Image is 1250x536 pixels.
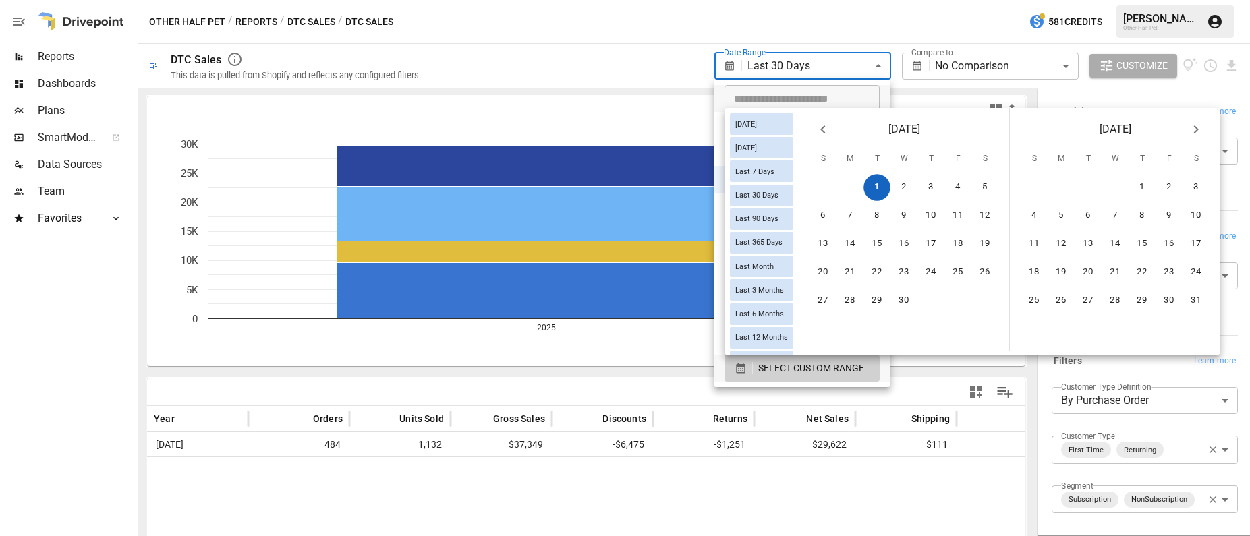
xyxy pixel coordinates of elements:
li: Last 30 Days [714,166,890,193]
button: 21 [1102,259,1129,286]
button: 15 [863,231,890,258]
span: SELECT CUSTOM RANGE [758,360,864,377]
button: 23 [890,259,917,286]
span: Monday [1049,146,1073,173]
div: Last 30 Days [730,185,793,206]
button: 20 [1075,259,1102,286]
span: Tuesday [1076,146,1100,173]
button: 5 [971,174,998,201]
button: 19 [1048,259,1075,286]
button: 8 [1129,202,1156,229]
button: SELECT CUSTOM RANGE [725,355,880,382]
span: Last 6 Months [730,309,789,318]
button: 19 [971,231,998,258]
button: 2 [890,174,917,201]
button: 22 [863,259,890,286]
span: Friday [946,146,970,173]
div: Last 365 Days [730,232,793,254]
span: Thursday [919,146,943,173]
button: 1 [863,174,890,201]
li: Last 6 Months [714,220,890,247]
span: [DATE] [730,120,762,129]
span: Saturday [973,146,997,173]
div: Last 12 Months [730,327,793,349]
span: Last 365 Days [730,238,788,247]
div: Last 6 Months [730,303,793,325]
button: 18 [944,231,971,258]
button: 4 [1021,202,1048,229]
button: 28 [836,287,863,314]
button: 16 [890,231,917,258]
button: 28 [1102,287,1129,314]
button: 26 [1048,287,1075,314]
span: Sunday [1022,146,1046,173]
button: 9 [890,202,917,229]
li: Last 7 Days [714,139,890,166]
span: Wednesday [1103,146,1127,173]
button: 21 [836,259,863,286]
button: 3 [1183,174,1210,201]
span: Last 90 Days [730,214,784,223]
span: Thursday [1130,146,1154,173]
span: Last 3 Months [730,286,789,295]
button: 31 [1183,287,1210,314]
div: Last Year [730,351,793,372]
div: Last 90 Days [730,208,793,230]
button: 14 [1102,231,1129,258]
button: 17 [917,231,944,258]
button: 13 [809,231,836,258]
button: 27 [1075,287,1102,314]
span: Tuesday [865,146,889,173]
button: 17 [1183,231,1210,258]
li: This Quarter [714,301,890,328]
button: 25 [1021,287,1048,314]
button: 29 [863,287,890,314]
span: [DATE] [1100,120,1131,139]
li: [DATE] [714,112,890,139]
li: Last 3 Months [714,193,890,220]
button: 13 [1075,231,1102,258]
button: 10 [1183,202,1210,229]
button: Next month [1183,116,1210,143]
div: Last 3 Months [730,279,793,301]
div: [DATE] [730,113,793,135]
span: Monday [838,146,862,173]
button: 16 [1156,231,1183,258]
li: Last Quarter [714,328,890,355]
button: 18 [1021,259,1048,286]
button: 2 [1156,174,1183,201]
button: 6 [809,202,836,229]
span: [DATE] [730,144,762,152]
span: Sunday [811,146,835,173]
div: Last 7 Days [730,160,793,182]
button: 26 [971,259,998,286]
button: 8 [863,202,890,229]
button: 20 [809,259,836,286]
button: 5 [1048,202,1075,229]
button: 24 [917,259,944,286]
button: 7 [836,202,863,229]
button: 9 [1156,202,1183,229]
button: 14 [836,231,863,258]
button: 11 [944,202,971,229]
button: 25 [944,259,971,286]
button: 6 [1075,202,1102,229]
button: 30 [890,287,917,314]
button: 27 [809,287,836,314]
button: Previous month [809,116,836,143]
button: 29 [1129,287,1156,314]
button: 3 [917,174,944,201]
span: Wednesday [892,146,916,173]
button: 15 [1129,231,1156,258]
span: Last 7 Days [730,167,780,176]
span: [DATE] [888,120,920,139]
button: 23 [1156,259,1183,286]
span: Friday [1157,146,1181,173]
button: 12 [971,202,998,229]
li: Last 12 Months [714,247,890,274]
button: 4 [944,174,971,201]
button: 12 [1048,231,1075,258]
button: 11 [1021,231,1048,258]
button: 1 [1129,174,1156,201]
button: 7 [1102,202,1129,229]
